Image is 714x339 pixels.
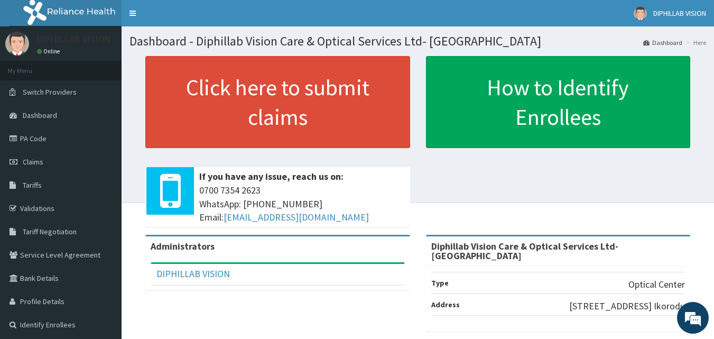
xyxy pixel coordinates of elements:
a: [EMAIL_ADDRESS][DOMAIN_NAME] [224,211,369,223]
p: DIPHILLAB VISION [37,34,111,44]
a: DIPHILLAB VISION [156,268,230,280]
img: User Image [634,7,647,20]
h1: Dashboard - Diphillab Vision Care & Optical Services Ltd- [GEOGRAPHIC_DATA] [129,34,706,48]
li: Here [683,38,706,47]
b: If you have any issue, reach us on: [199,170,344,182]
span: Dashboard [23,111,57,120]
p: [STREET_ADDRESS] Ikorodu [569,299,685,313]
span: 0700 7354 2623 WhatsApp: [PHONE_NUMBER] Email: [199,184,405,224]
span: DIPHILLAB VISION [653,8,706,18]
b: Administrators [151,240,215,252]
b: Type [431,278,449,288]
img: User Image [5,32,29,56]
a: Online [37,48,62,55]
span: Tariff Negotiation [23,227,77,236]
p: Optical Center [628,278,685,291]
a: Click here to submit claims [145,56,410,148]
span: Tariffs [23,180,42,190]
span: Claims [23,157,43,167]
strong: Diphillab Vision Care & Optical Services Ltd- [GEOGRAPHIC_DATA] [431,240,618,262]
a: Dashboard [643,38,682,47]
span: Switch Providers [23,87,77,97]
a: How to Identify Enrollees [426,56,691,148]
b: Address [431,300,460,309]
